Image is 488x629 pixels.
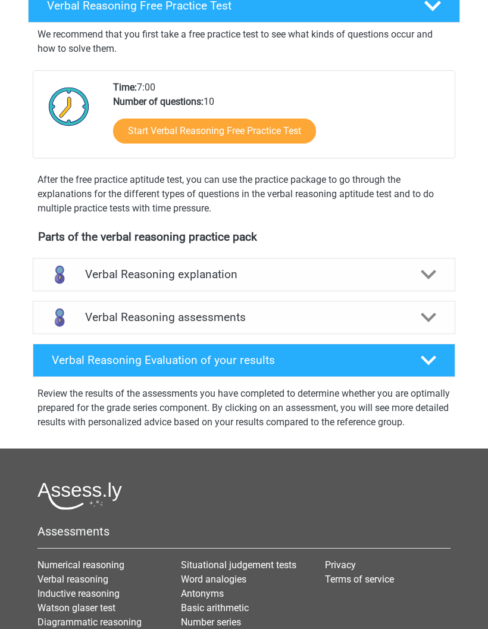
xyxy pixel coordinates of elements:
a: Inductive reasoning [37,588,120,600]
a: Verbal reasoning [37,574,108,586]
a: Privacy [325,560,356,571]
a: Numerical reasoning [37,560,124,571]
h4: Parts of the verbal reasoning practice pack [38,231,450,244]
a: Antonyms [181,588,224,600]
h5: Assessments [37,525,451,539]
a: Situational judgement tests [181,560,296,571]
a: Start Verbal Reasoning Free Practice Test [113,119,316,144]
h4: Verbal Reasoning assessments [85,311,402,325]
b: Number of questions: [113,96,204,108]
a: Terms of service [325,574,394,586]
a: explanations Verbal Reasoning explanation [28,259,460,292]
a: Basic arithmetic [181,603,249,614]
b: Time: [113,82,137,94]
img: verbal reasoning assessments [48,306,71,330]
a: Diagrammatic reasoning [37,617,142,628]
img: Clock [43,81,95,133]
p: We recommend that you first take a free practice test to see what kinds of questions occur and ho... [37,28,451,57]
a: Verbal Reasoning Evaluation of your results [28,344,460,378]
h4: Verbal Reasoning Evaluation of your results [52,354,403,368]
h4: Verbal Reasoning explanation [85,268,402,282]
a: assessments Verbal Reasoning assessments [28,301,460,335]
img: Assessly logo [37,482,122,510]
div: 7:00 10 [104,81,454,158]
div: After the free practice aptitude test, you can use the practice package to go through the explana... [33,173,455,216]
a: Watson glaser test [37,603,115,614]
img: verbal reasoning explanations [48,263,71,287]
a: Number series [181,617,241,628]
a: Word analogies [181,574,246,586]
p: Review the results of the assessments you have completed to determine whether you are optimally p... [37,387,451,430]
